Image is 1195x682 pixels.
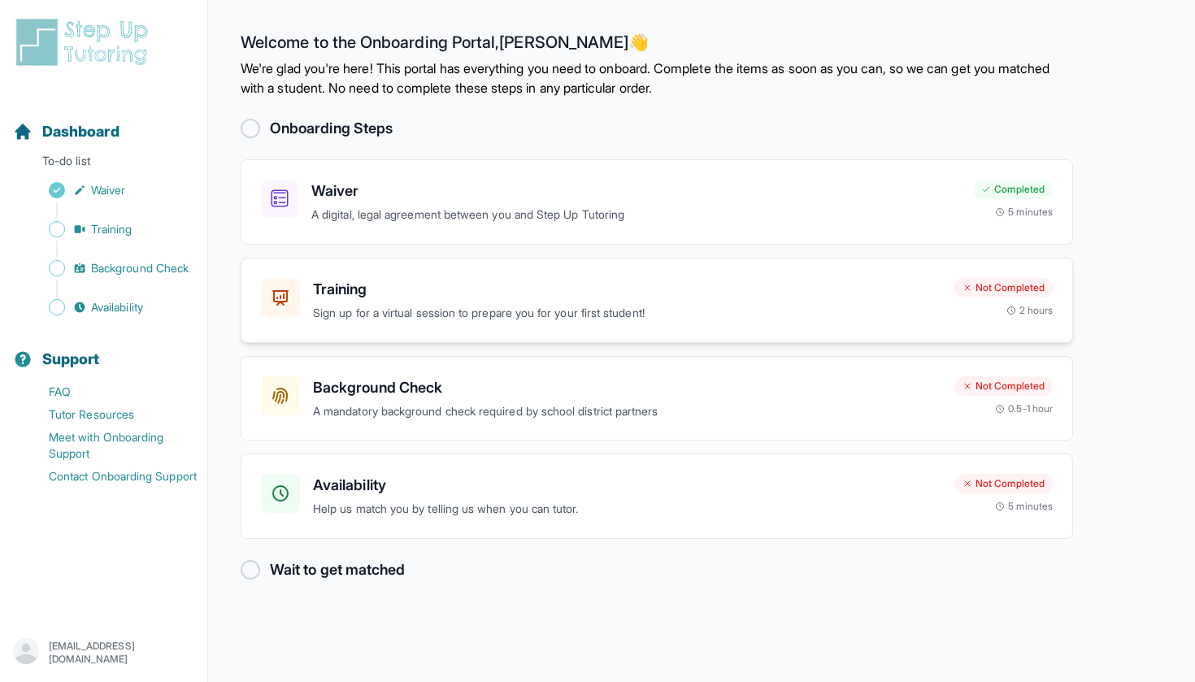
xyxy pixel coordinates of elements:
h3: Waiver [311,180,960,202]
div: Not Completed [954,376,1053,396]
a: AvailabilityHelp us match you by telling us when you can tutor.Not Completed5 minutes [241,454,1073,539]
span: Support [42,348,100,371]
div: Not Completed [954,474,1053,493]
p: We're glad you're here! This portal has everything you need to onboard. Complete the items as soo... [241,59,1073,98]
button: Dashboard [7,94,201,150]
h2: Onboarding Steps [270,117,393,140]
a: WaiverA digital, legal agreement between you and Step Up TutoringCompleted5 minutes [241,159,1073,245]
span: Waiver [91,182,125,198]
p: A mandatory background check required by school district partners [313,402,941,421]
p: Help us match you by telling us when you can tutor. [313,500,941,519]
a: Background CheckA mandatory background check required by school district partnersNot Completed0.5... [241,356,1073,441]
h3: Training [313,278,941,301]
h3: Availability [313,474,941,497]
a: Availability [13,296,207,319]
a: Waiver [13,179,207,202]
a: FAQ [13,380,207,403]
h2: Welcome to the Onboarding Portal, [PERSON_NAME] 👋 [241,33,1073,59]
span: Training [91,221,133,237]
div: Not Completed [954,278,1053,298]
div: 5 minutes [995,500,1053,513]
button: Support [7,322,201,377]
div: 0.5-1 hour [995,402,1053,415]
div: 5 minutes [995,206,1053,219]
h3: Background Check [313,376,941,399]
span: Background Check [91,260,189,276]
span: Availability [91,299,143,315]
a: Background Check [13,257,207,280]
a: Tutor Resources [13,403,207,426]
h2: Wait to get matched [270,558,405,581]
p: A digital, legal agreement between you and Step Up Tutoring [311,206,960,224]
a: Dashboard [13,120,119,143]
a: TrainingSign up for a virtual session to prepare you for your first student!Not Completed2 hours [241,258,1073,343]
a: Contact Onboarding Support [13,465,207,488]
div: 2 hours [1006,304,1054,317]
p: [EMAIL_ADDRESS][DOMAIN_NAME] [49,640,194,666]
a: Meet with Onboarding Support [13,426,207,465]
span: Dashboard [42,120,119,143]
div: Completed [973,180,1053,199]
button: [EMAIL_ADDRESS][DOMAIN_NAME] [13,638,194,667]
img: logo [13,16,158,68]
p: Sign up for a virtual session to prepare you for your first student! [313,304,941,323]
a: Training [13,218,207,241]
p: To-do list [7,153,201,176]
